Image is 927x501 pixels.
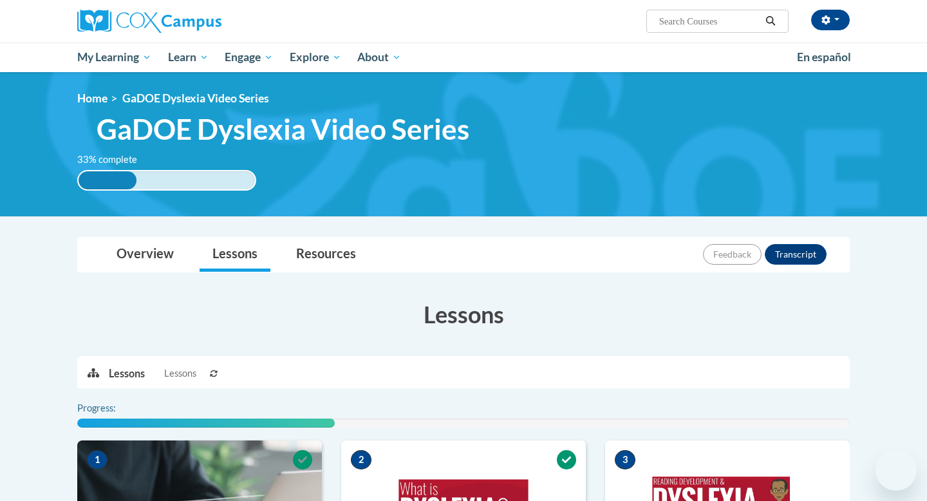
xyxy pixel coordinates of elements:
a: My Learning [69,43,160,72]
span: My Learning [77,50,151,65]
span: 1 [87,450,108,469]
p: Lessons [109,366,145,381]
a: Resources [283,238,369,272]
a: Cox Campus [77,10,322,33]
a: Explore [281,43,350,72]
span: GaDOE Dyslexia Video Series [97,112,469,146]
a: Lessons [200,238,270,272]
span: En español [797,50,851,64]
img: Cox Campus [77,10,221,33]
a: Overview [104,238,187,272]
span: Lessons [164,366,196,381]
a: Home [77,91,108,105]
label: 33% complete [77,153,151,167]
span: Explore [290,50,341,65]
span: Engage [225,50,273,65]
div: Main menu [58,43,869,72]
iframe: Button to launch messaging window [876,449,917,491]
button: Search [761,14,780,29]
span: 2 [351,450,371,469]
button: Transcript [765,244,827,265]
span: Learn [168,50,209,65]
a: Learn [160,43,217,72]
h3: Lessons [77,298,850,330]
button: Feedback [703,244,762,265]
input: Search Courses [658,14,761,29]
span: GaDOE Dyslexia Video Series [122,91,269,105]
a: About [350,43,410,72]
label: Progress: [77,401,151,415]
a: En español [789,44,859,71]
a: Engage [216,43,281,72]
span: 3 [615,450,635,469]
div: 33% complete [79,171,136,189]
button: Account Settings [811,10,850,30]
span: About [357,50,401,65]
